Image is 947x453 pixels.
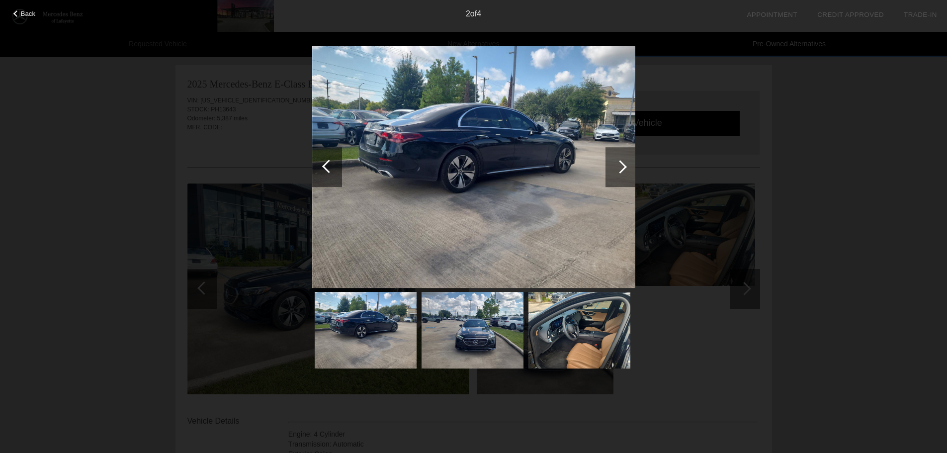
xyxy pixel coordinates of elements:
[312,46,635,288] img: 295d15b23ce0c1f2341afce742c836ca.jpg
[466,9,470,18] span: 2
[477,9,481,18] span: 4
[21,10,36,17] span: Back
[904,11,937,18] a: Trade-In
[817,11,884,18] a: Credit Approved
[747,11,797,18] a: Appointment
[315,292,417,368] img: 295d15b23ce0c1f2341afce742c836ca.jpg
[528,292,630,368] img: 0eef67a214df5bcd636e8504d5ea8b20.jpg
[422,292,523,368] img: e48ee5a20e11c2c06ae401afd75f389c.jpg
